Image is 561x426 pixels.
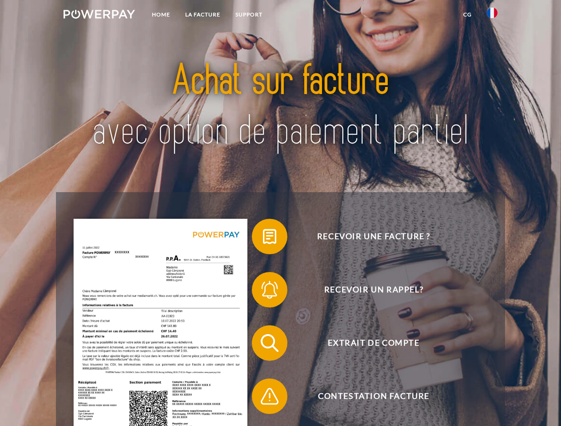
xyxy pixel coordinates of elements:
[265,325,482,361] span: Extrait de compte
[252,219,483,254] button: Recevoir une facture ?
[252,325,483,361] button: Extrait de compte
[259,225,281,248] img: qb_bill.svg
[64,10,135,19] img: logo-powerpay-white.svg
[259,279,281,301] img: qb_bell.svg
[456,7,479,23] a: CG
[144,7,178,23] a: Home
[228,7,270,23] a: Support
[265,272,482,308] span: Recevoir un rappel?
[259,385,281,407] img: qb_warning.svg
[85,43,476,170] img: title-powerpay_fr.svg
[259,332,281,354] img: qb_search.svg
[178,7,228,23] a: LA FACTURE
[252,272,483,308] button: Recevoir un rappel?
[487,8,497,18] img: fr
[265,379,482,414] span: Contestation Facture
[252,379,483,414] button: Contestation Facture
[265,219,482,254] span: Recevoir une facture ?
